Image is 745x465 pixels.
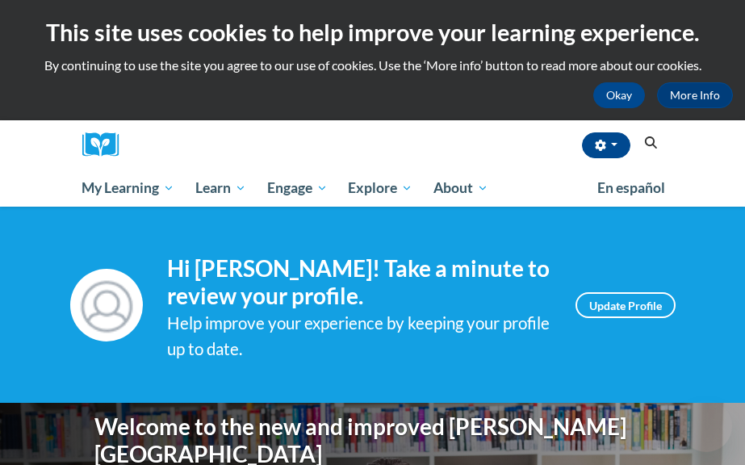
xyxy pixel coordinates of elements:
[82,178,174,198] span: My Learning
[593,82,645,108] button: Okay
[12,57,733,74] p: By continuing to use the site you agree to our use of cookies. Use the ‘More info’ button to read...
[12,16,733,48] h2: This site uses cookies to help improve your learning experience.
[267,178,328,198] span: Engage
[72,170,186,207] a: My Learning
[167,255,551,309] h4: Hi [PERSON_NAME]! Take a minute to review your profile.
[185,170,257,207] a: Learn
[575,292,676,318] a: Update Profile
[587,171,676,205] a: En español
[70,269,143,341] img: Profile Image
[167,310,551,363] div: Help improve your experience by keeping your profile up to date.
[657,82,733,108] a: More Info
[337,170,423,207] a: Explore
[70,170,676,207] div: Main menu
[680,400,732,452] iframe: Button to launch messaging window
[195,178,246,198] span: Learn
[257,170,338,207] a: Engage
[82,132,131,157] img: Logo brand
[638,133,663,153] button: Search
[597,179,665,196] span: En español
[82,132,131,157] a: Cox Campus
[582,132,630,158] button: Account Settings
[423,170,499,207] a: About
[348,178,412,198] span: Explore
[433,178,488,198] span: About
